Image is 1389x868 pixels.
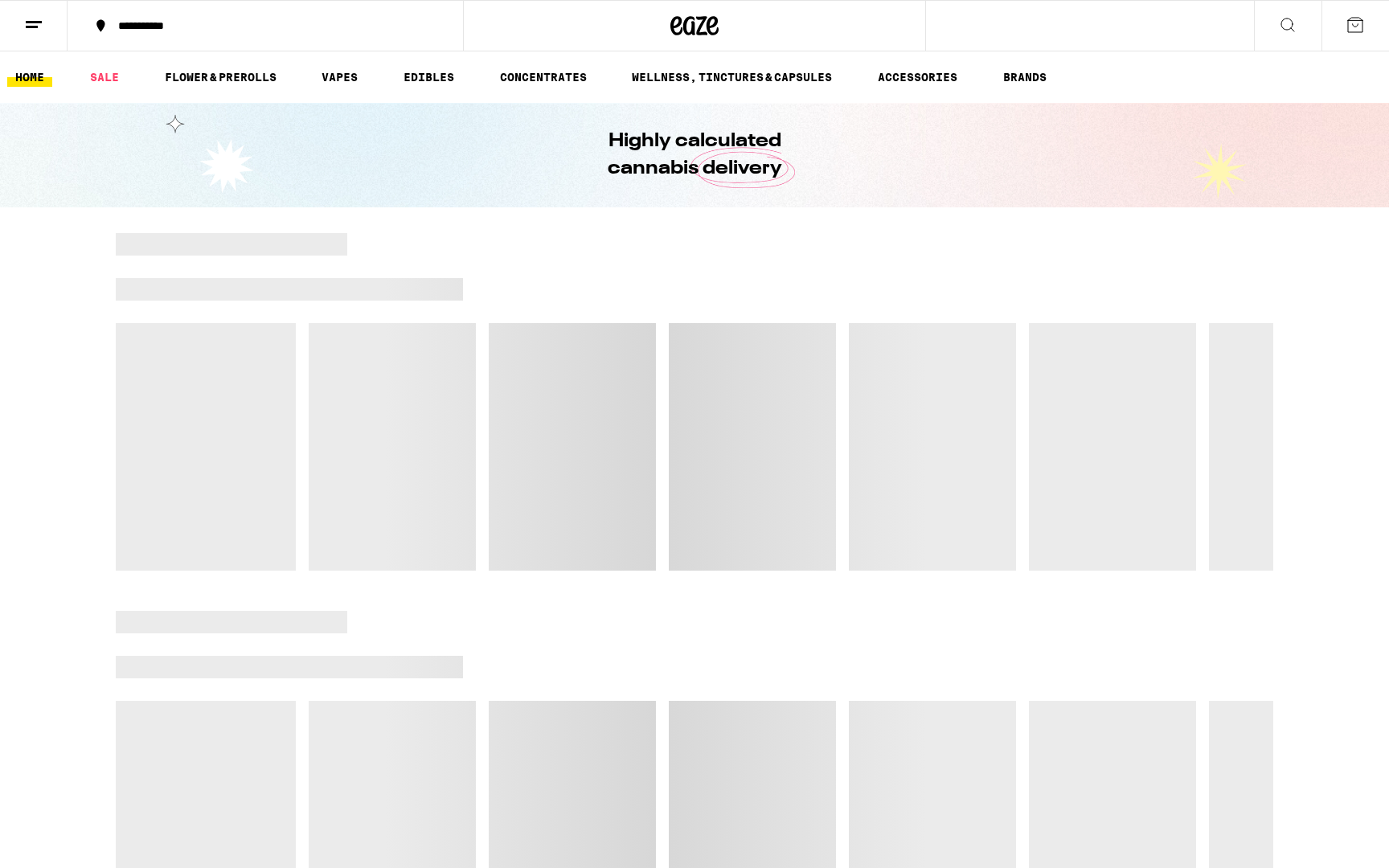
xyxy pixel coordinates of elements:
[395,68,462,87] a: EDIBLES
[82,68,127,87] a: SALE
[870,68,965,87] a: ACCESSORIES
[995,68,1055,87] a: BRANDS
[624,68,840,87] a: WELLNESS, TINCTURES & CAPSULES
[313,68,366,87] a: VAPES
[562,128,827,182] h1: Highly calculated cannabis delivery
[492,68,595,87] a: CONCENTRATES
[157,68,285,87] a: FLOWER & PREROLLS
[7,68,52,87] a: HOME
